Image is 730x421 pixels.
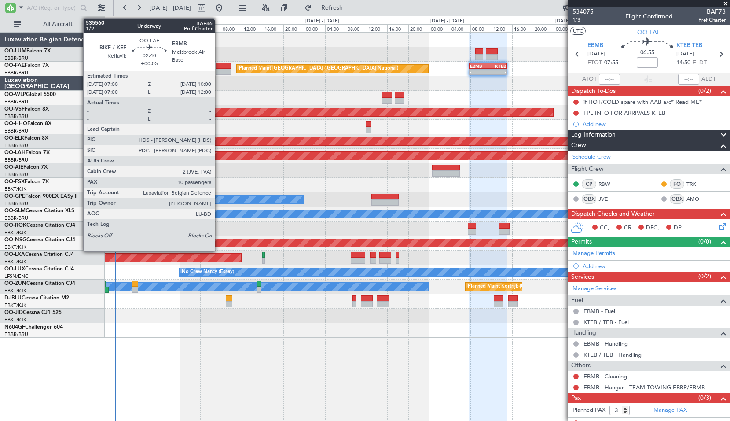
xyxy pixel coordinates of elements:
[23,21,93,27] span: All Aircraft
[4,237,75,243] a: OO-NSGCessna Citation CJ4
[4,208,74,214] a: OO-SLMCessna Citation XLS
[583,120,726,128] div: Add new
[4,281,26,286] span: OO-ZUN
[4,266,74,272] a: OO-LUXCessna Citation CJ4
[10,17,95,31] button: All Aircraft
[367,24,387,32] div: 12:00
[701,75,716,84] span: ALDT
[4,136,48,141] a: OO-ELKFalcon 8X
[4,150,26,155] span: OO-LAH
[4,150,50,155] a: OO-LAHFalcon 7X
[572,249,615,258] a: Manage Permits
[408,24,429,32] div: 20:00
[587,59,602,67] span: ETOT
[599,74,620,85] input: --:--
[488,63,506,69] div: KTEB
[106,18,140,25] div: [DATE] - [DATE]
[698,16,726,24] span: Pref Charter
[4,200,28,207] a: EBBR/BRU
[4,295,69,301] a: D-IBLUCessna Citation M2
[150,4,191,12] span: [DATE] - [DATE]
[587,50,605,59] span: [DATE]
[693,59,707,67] span: ELDT
[182,266,234,279] div: No Crew Nancy (Essey)
[698,237,711,246] span: (0/0)
[4,317,26,323] a: EBKT/KJK
[4,121,27,126] span: OO-HHO
[301,1,353,15] button: Refresh
[492,24,512,32] div: 12:00
[4,223,26,228] span: OO-ROK
[637,28,661,37] span: OO-FAE
[4,252,25,257] span: OO-LXA
[572,284,616,293] a: Manage Services
[583,340,628,347] a: EBMB - Handling
[4,208,26,214] span: OO-SLM
[159,24,180,32] div: 20:00
[653,406,687,415] a: Manage PAX
[4,281,75,286] a: OO-ZUNCessna Citation CJ4
[304,24,325,32] div: 00:00
[571,272,594,282] span: Services
[4,194,25,199] span: OO-GPE
[314,5,351,11] span: Refresh
[625,12,673,21] div: Flight Confirmed
[572,153,611,162] a: Schedule Crew
[554,24,575,32] div: 00:00
[4,288,26,294] a: EBKT/KJK
[470,24,491,32] div: 08:00
[686,180,706,188] a: TRK
[698,7,726,16] span: BAF73
[4,215,28,222] a: EBBR/BRU
[4,223,75,228] a: OO-ROKCessna Citation CJ4
[676,41,702,50] span: KTEB TEB
[239,62,398,75] div: Planned Maint [GEOGRAPHIC_DATA] ([GEOGRAPHIC_DATA] National)
[200,24,221,32] div: 04:00
[470,69,488,74] div: -
[4,310,23,315] span: OO-JID
[676,59,690,67] span: 14:50
[138,24,158,32] div: 16:00
[283,24,304,32] div: 20:00
[430,18,464,25] div: [DATE] - [DATE]
[4,121,51,126] a: OO-HHOFalcon 8X
[4,142,28,149] a: EBBR/BRU
[4,244,26,251] a: EBKT/KJK
[4,273,29,280] a: LFSN/ENC
[583,98,702,106] div: if HOT/COLD spare with AAB a/c* Read ME*
[387,24,408,32] div: 16:00
[571,164,604,174] span: Flight Crew
[429,24,450,32] div: 00:00
[572,7,594,16] span: 534075
[698,272,711,281] span: (0/2)
[305,18,339,25] div: [DATE] - [DATE]
[4,157,28,163] a: EBBR/BRU
[181,18,215,25] div: [DATE] - [DATE]
[4,107,25,112] span: OO-VSF
[468,280,570,293] div: Planned Maint Kortrijk-[GEOGRAPHIC_DATA]
[571,328,596,338] span: Handling
[640,48,654,57] span: 06:55
[4,165,48,170] a: OO-AIEFalcon 7X
[242,24,263,32] div: 12:00
[600,224,609,233] span: CC,
[96,24,117,32] div: 08:00
[325,24,346,32] div: 04:00
[571,140,586,151] span: Crew
[4,107,49,112] a: OO-VSFFalcon 8X
[598,195,618,203] a: JVE
[4,179,25,185] span: OO-FSX
[624,224,631,233] span: CR
[512,24,533,32] div: 16:00
[571,361,591,371] span: Others
[4,194,77,199] a: OO-GPEFalcon 900EX EASy II
[571,237,592,247] span: Permits
[4,186,26,192] a: EBKT/KJK
[676,50,694,59] span: [DATE]
[346,24,367,32] div: 08:00
[587,41,603,50] span: EBMB
[4,63,25,68] span: OO-FAE
[571,209,655,219] span: Dispatch Checks and Weather
[4,70,28,76] a: EBBR/BRU
[572,406,605,415] label: Planned PAX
